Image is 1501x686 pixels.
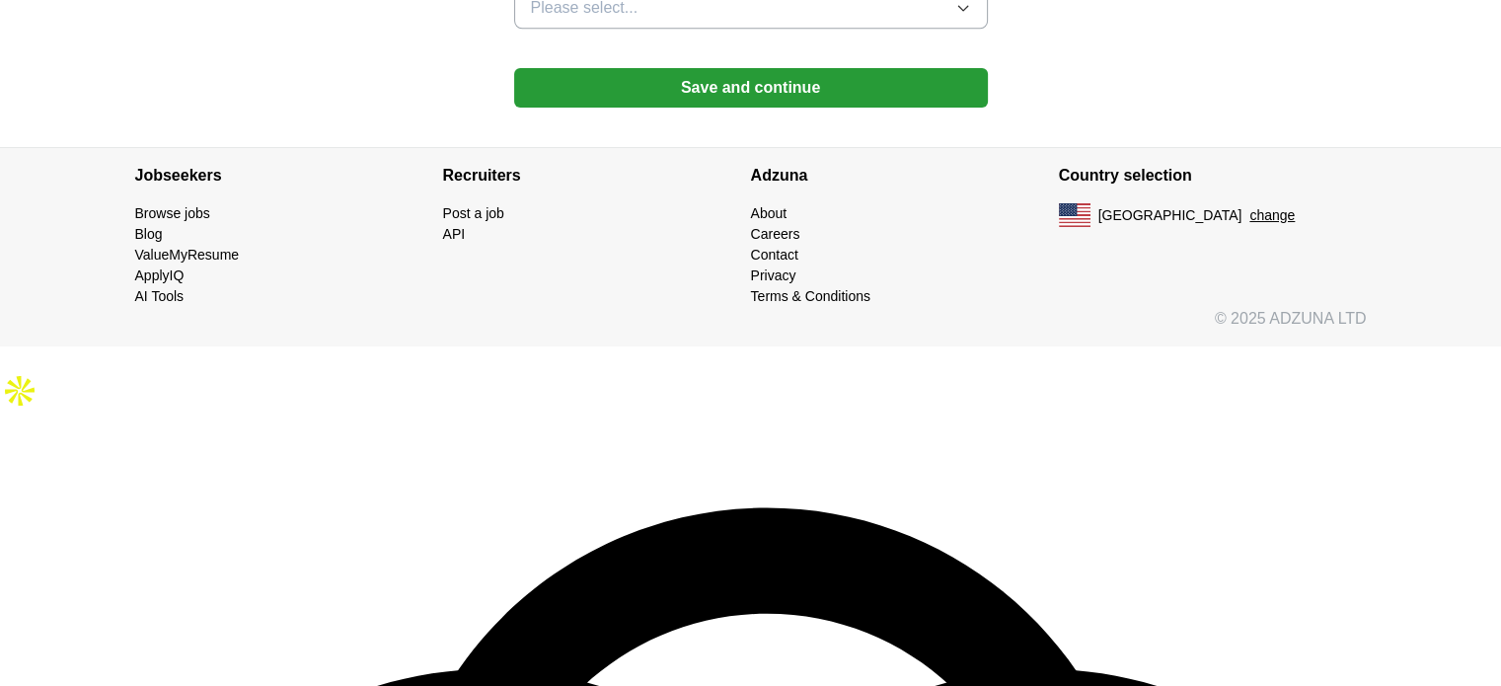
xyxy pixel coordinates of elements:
a: API [443,226,466,242]
a: Contact [751,247,798,263]
a: ValueMyResume [135,247,240,263]
a: AI Tools [135,288,185,304]
a: Privacy [751,267,796,283]
a: Post a job [443,205,504,221]
button: change [1249,205,1295,226]
img: US flag [1059,203,1090,227]
h4: Country selection [1059,148,1367,203]
a: ApplyIQ [135,267,185,283]
a: Blog [135,226,163,242]
div: © 2025 ADZUNA LTD [119,307,1383,346]
a: Terms & Conditions [751,288,870,304]
a: Careers [751,226,800,242]
a: Browse jobs [135,205,210,221]
button: Save and continue [514,68,988,108]
a: About [751,205,788,221]
span: [GEOGRAPHIC_DATA] [1098,205,1242,226]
